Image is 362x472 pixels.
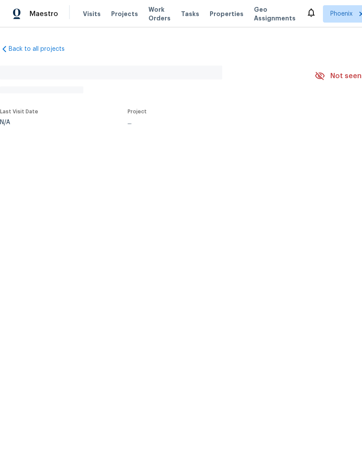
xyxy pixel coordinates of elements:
span: Project [128,109,147,114]
div: ... [128,119,294,125]
span: Tasks [181,11,199,17]
span: Projects [111,10,138,18]
span: Properties [210,10,244,18]
span: Geo Assignments [254,5,296,23]
span: Phoenix [330,10,352,18]
span: Maestro [30,10,58,18]
span: Visits [83,10,101,18]
span: Work Orders [148,5,171,23]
